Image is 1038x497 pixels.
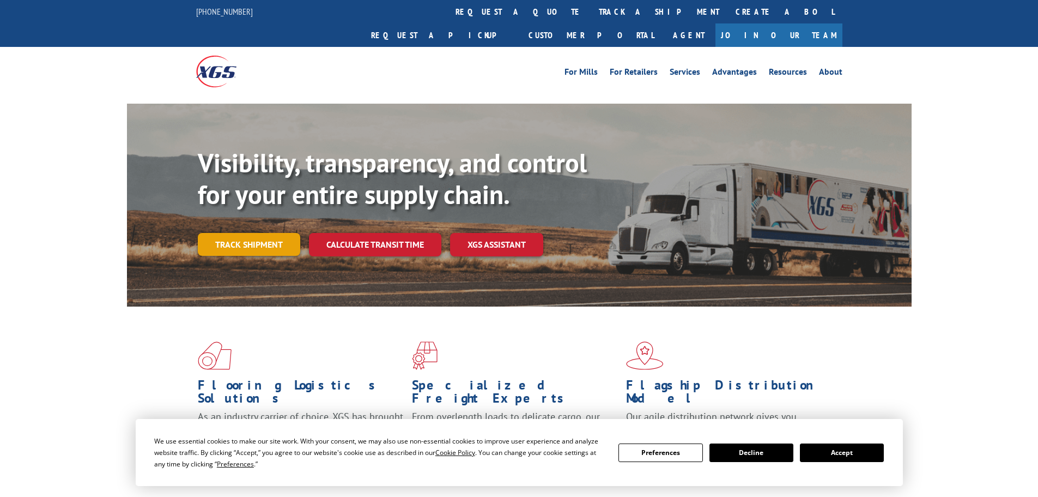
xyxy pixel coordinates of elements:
[435,448,475,457] span: Cookie Policy
[769,68,807,80] a: Resources
[819,68,842,80] a: About
[363,23,520,47] a: Request a pickup
[450,233,543,256] a: XGS ASSISTANT
[670,68,700,80] a: Services
[309,233,441,256] a: Calculate transit time
[564,68,598,80] a: For Mills
[198,146,587,211] b: Visibility, transparency, and control for your entire supply chain.
[412,410,618,459] p: From overlength loads to delicate cargo, our experienced staff knows the best way to move your fr...
[715,23,842,47] a: Join Our Team
[412,342,438,370] img: xgs-icon-focused-on-flooring-red
[412,379,618,410] h1: Specialized Freight Experts
[712,68,757,80] a: Advantages
[196,6,253,17] a: [PHONE_NUMBER]
[198,342,232,370] img: xgs-icon-total-supply-chain-intelligence-red
[662,23,715,47] a: Agent
[610,68,658,80] a: For Retailers
[198,233,300,256] a: Track shipment
[709,444,793,462] button: Decline
[626,342,664,370] img: xgs-icon-flagship-distribution-model-red
[626,379,832,410] h1: Flagship Distribution Model
[154,435,605,470] div: We use essential cookies to make our site work. With your consent, we may also use non-essential ...
[198,410,403,449] span: As an industry carrier of choice, XGS has brought innovation and dedication to flooring logistics...
[626,410,827,436] span: Our agile distribution network gives you nationwide inventory management on demand.
[198,379,404,410] h1: Flooring Logistics Solutions
[217,459,254,469] span: Preferences
[136,419,903,486] div: Cookie Consent Prompt
[800,444,884,462] button: Accept
[618,444,702,462] button: Preferences
[520,23,662,47] a: Customer Portal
